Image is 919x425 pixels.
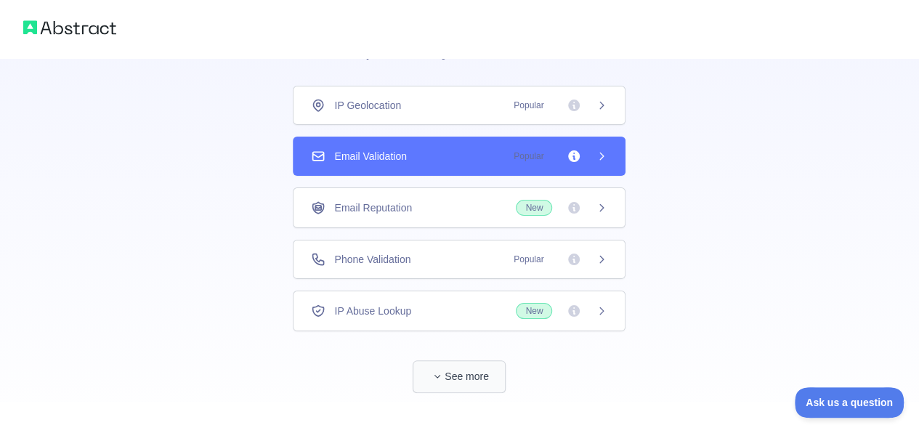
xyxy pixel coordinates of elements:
[334,201,412,215] span: Email Reputation
[795,387,904,418] iframe: Toggle Customer Support
[23,17,116,38] img: Abstract logo
[516,200,552,216] span: New
[505,252,552,267] span: Popular
[334,98,401,113] span: IP Geolocation
[505,149,552,163] span: Popular
[516,303,552,319] span: New
[334,304,411,318] span: IP Abuse Lookup
[334,149,406,163] span: Email Validation
[413,360,506,393] button: See more
[334,252,410,267] span: Phone Validation
[505,98,552,113] span: Popular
